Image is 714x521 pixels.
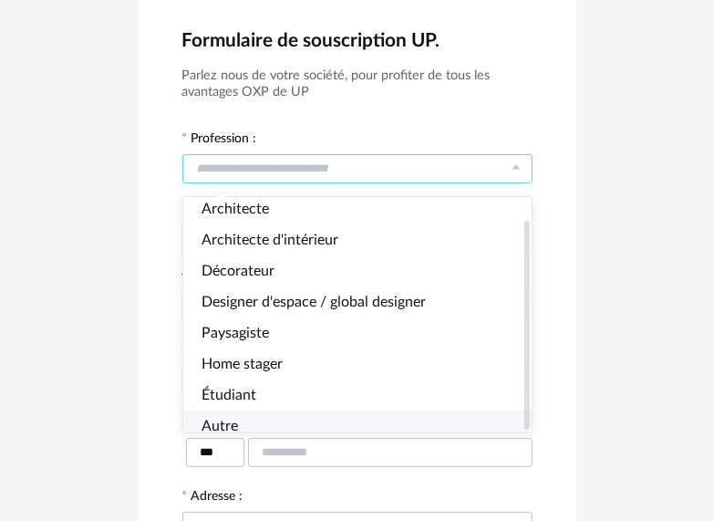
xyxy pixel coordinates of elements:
span: Étudiant [202,388,256,402]
span: Autre [202,419,238,433]
span: Designer d'espace / global designer [202,295,426,309]
h3: Parlez nous de votre société, pour profiter de tous les avantages OXP de UP [182,68,533,101]
span: Home stager [202,357,283,371]
label: Profession : [182,132,257,149]
span: Architecte [202,202,269,216]
span: Architecte d'intérieur [202,233,338,247]
span: Paysagiste [202,326,269,340]
label: Adresse : [182,490,243,506]
h2: Formulaire de souscription UP. [182,28,533,53]
span: Décorateur [202,264,274,278]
